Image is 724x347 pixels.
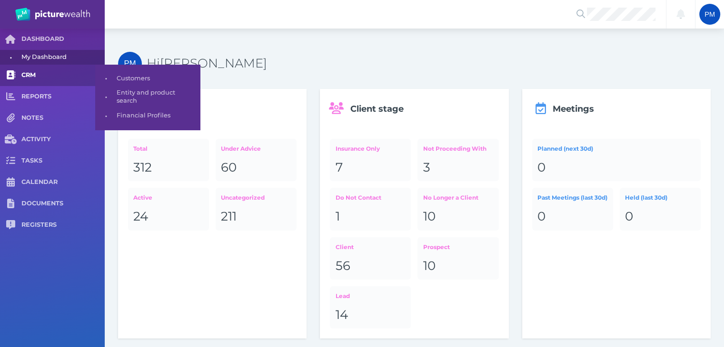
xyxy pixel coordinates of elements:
[620,188,701,230] a: Held (last 30d)0
[699,4,720,25] div: Peter McDonald
[423,160,494,176] div: 3
[21,200,105,208] span: DOCUMENTS
[537,160,695,176] div: 0
[625,194,667,201] span: Held (last 30d)
[21,157,105,165] span: TASKS
[21,178,105,186] span: CALENDAR
[423,194,478,201] span: No Longer a Client
[117,108,197,123] span: Financial Profiles
[21,221,105,229] span: REGISTERS
[95,72,117,84] span: •
[423,258,494,274] div: 10
[117,71,197,86] span: Customers
[336,292,350,299] span: Lead
[532,139,701,181] a: Planned (next 30d)0
[350,104,404,114] span: Client stage
[221,145,261,152] span: Under Advice
[21,71,105,79] span: CRM
[124,59,136,68] span: PM
[21,135,105,144] span: ACTIVITY
[216,139,297,181] a: Under Advice60
[21,93,105,101] span: REPORTS
[532,188,613,230] a: Past Meetings (last 30d)0
[336,209,406,225] div: 1
[553,104,594,114] span: Meetings
[221,209,291,225] div: 211
[423,209,494,225] div: 10
[95,108,200,123] a: •Financial Profiles
[336,145,380,152] span: Insurance Only
[95,86,200,108] a: •Entity and product search
[128,188,209,230] a: Active24
[128,139,209,181] a: Total312
[537,145,593,152] span: Planned (next 30d)
[423,243,450,251] span: Prospect
[704,10,715,18] span: PM
[21,114,105,122] span: NOTES
[336,194,381,201] span: Do Not Contact
[21,50,101,65] span: My Dashboard
[336,160,406,176] div: 7
[336,258,406,274] div: 56
[537,194,607,201] span: Past Meetings (last 30d)
[133,145,148,152] span: Total
[133,209,204,225] div: 24
[95,71,200,86] a: •Customers
[625,209,695,225] div: 0
[336,307,406,323] div: 14
[117,86,197,108] span: Entity and product search
[95,91,117,103] span: •
[537,209,608,225] div: 0
[133,160,204,176] div: 312
[423,145,486,152] span: Not Proceeding With
[118,52,142,76] div: Peter McDonald
[21,35,105,43] span: DASHBOARD
[336,243,354,251] span: Client
[15,8,90,21] img: PW
[95,110,117,122] span: •
[133,194,152,201] span: Active
[221,194,265,201] span: Uncategorized
[221,160,291,176] div: 60
[147,56,711,72] h3: Hi [PERSON_NAME]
